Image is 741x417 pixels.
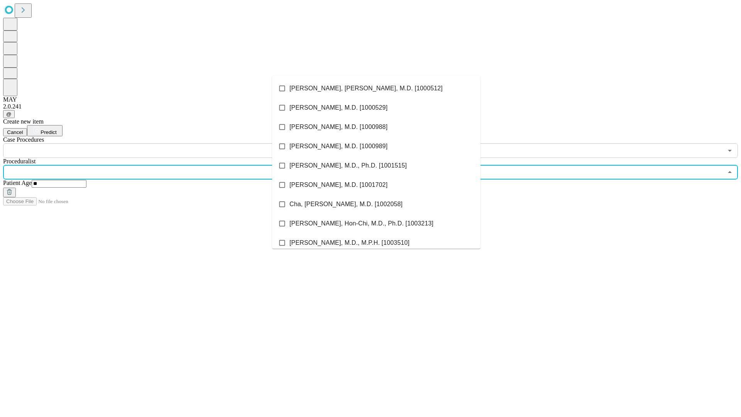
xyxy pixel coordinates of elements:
[41,129,56,135] span: Predict
[3,96,738,103] div: MAY
[3,118,44,125] span: Create new item
[289,238,409,247] span: [PERSON_NAME], M.D., M.P.H. [1003510]
[6,111,12,117] span: @
[724,167,735,178] button: Close
[289,122,387,132] span: [PERSON_NAME], M.D. [1000988]
[3,158,36,164] span: Proceduralist
[3,110,15,118] button: @
[289,200,403,209] span: Cha, [PERSON_NAME], M.D. [1002058]
[7,129,23,135] span: Cancel
[289,142,387,151] span: [PERSON_NAME], M.D. [1000989]
[289,84,443,93] span: [PERSON_NAME], [PERSON_NAME], M.D. [1000512]
[3,103,738,110] div: 2.0.241
[289,219,433,228] span: [PERSON_NAME], Hon-Chi, M.D., Ph.D. [1003213]
[27,125,63,136] button: Predict
[3,136,44,143] span: Scheduled Procedure
[724,145,735,156] button: Open
[3,128,27,136] button: Cancel
[3,180,32,186] span: Patient Age
[289,161,407,170] span: [PERSON_NAME], M.D., Ph.D. [1001515]
[289,103,387,112] span: [PERSON_NAME], M.D. [1000529]
[289,180,387,190] span: [PERSON_NAME], M.D. [1001702]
